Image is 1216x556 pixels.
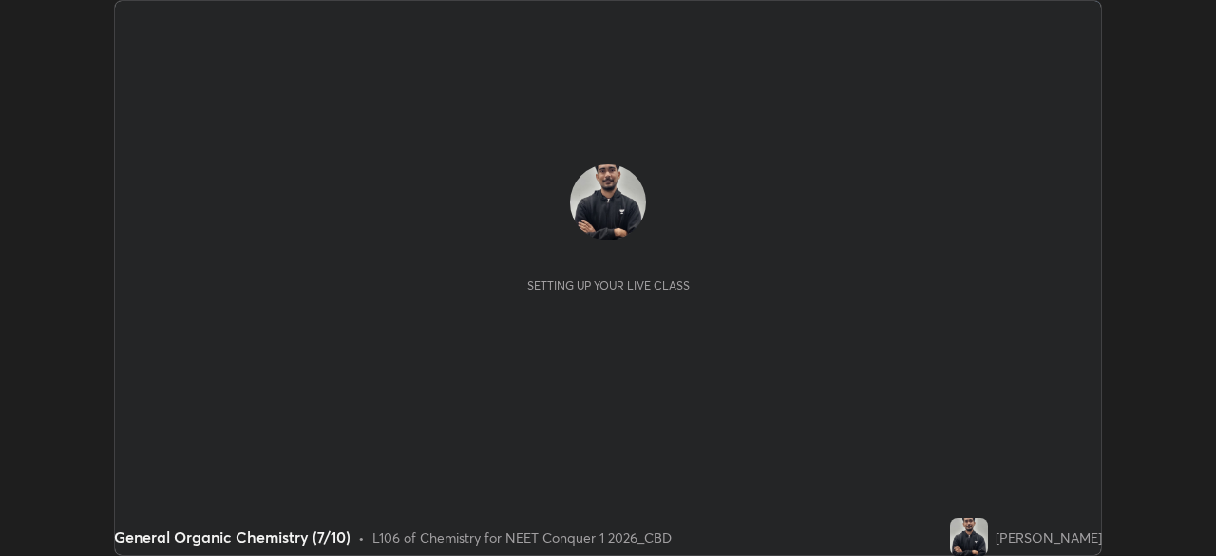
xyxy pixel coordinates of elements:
[570,164,646,240] img: 213def5e5dbf4e79a6b4beccebb68028.jpg
[527,278,690,293] div: Setting up your live class
[358,527,365,547] div: •
[950,518,988,556] img: 213def5e5dbf4e79a6b4beccebb68028.jpg
[372,527,672,547] div: L106 of Chemistry for NEET Conquer 1 2026_CBD
[114,526,351,548] div: General Organic Chemistry (7/10)
[996,527,1102,547] div: [PERSON_NAME]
